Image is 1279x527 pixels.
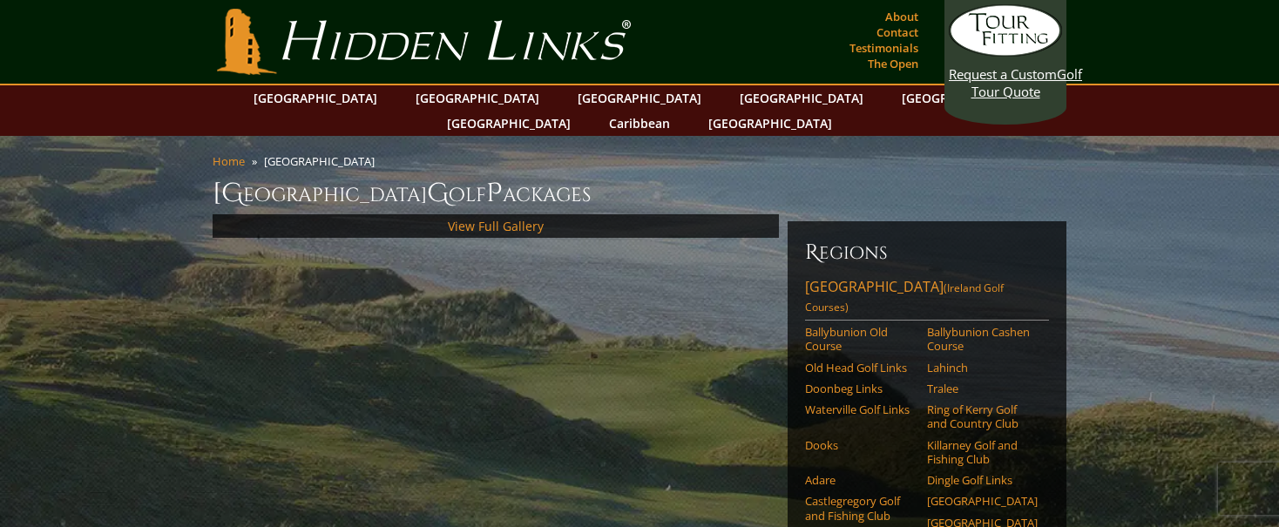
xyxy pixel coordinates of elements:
a: Testimonials [845,36,923,60]
a: Home [213,153,245,169]
a: Doonbeg Links [805,382,916,395]
a: Waterville Golf Links [805,402,916,416]
a: View Full Gallery [448,218,544,234]
a: Tralee [927,382,1038,395]
a: Request a CustomGolf Tour Quote [949,4,1062,100]
a: [GEOGRAPHIC_DATA] [927,494,1038,508]
a: Dingle Golf Links [927,473,1038,487]
span: G [427,176,449,211]
a: [GEOGRAPHIC_DATA] [700,111,841,136]
a: [GEOGRAPHIC_DATA] [438,111,579,136]
a: [GEOGRAPHIC_DATA](Ireland Golf Courses) [805,277,1049,321]
a: [GEOGRAPHIC_DATA] [245,85,386,111]
span: P [486,176,503,211]
a: Caribbean [600,111,679,136]
a: About [881,4,923,29]
a: Lahinch [927,361,1038,375]
li: [GEOGRAPHIC_DATA] [264,153,382,169]
a: [GEOGRAPHIC_DATA] [407,85,548,111]
a: Contact [872,20,923,44]
h1: [GEOGRAPHIC_DATA] olf ackages [213,176,1066,211]
a: [GEOGRAPHIC_DATA] [731,85,872,111]
a: Killarney Golf and Fishing Club [927,438,1038,467]
a: Adare [805,473,916,487]
a: Dooks [805,438,916,452]
span: Request a Custom [949,65,1057,83]
a: The Open [863,51,923,76]
a: [GEOGRAPHIC_DATA] [569,85,710,111]
a: Ballybunion Old Course [805,325,916,354]
a: Old Head Golf Links [805,361,916,375]
a: Ring of Kerry Golf and Country Club [927,402,1038,431]
a: [GEOGRAPHIC_DATA] [893,85,1034,111]
a: Ballybunion Cashen Course [927,325,1038,354]
a: Castlegregory Golf and Fishing Club [805,494,916,523]
h6: Regions [805,239,1049,267]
